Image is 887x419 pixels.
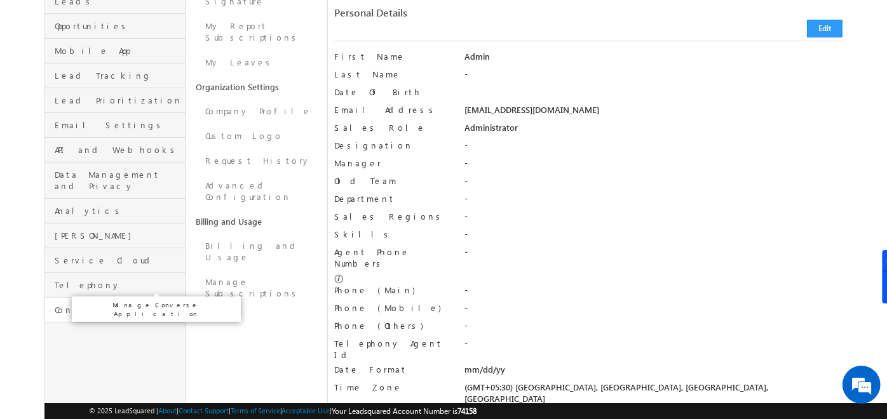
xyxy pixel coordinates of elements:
[231,406,280,415] a: Terms of Service
[77,300,236,318] p: Manage Converse Application
[334,382,452,393] label: Time Zone
[464,284,843,302] div: -
[464,320,843,338] div: -
[464,140,843,157] div: -
[45,248,186,273] a: Service Cloud
[334,7,582,25] div: Personal Details
[464,246,843,264] div: -
[186,173,327,209] a: Advanced Configuration
[334,175,452,187] label: Old Team
[45,113,186,138] a: Email Settings
[334,51,452,62] label: First Name
[186,209,327,234] a: Billing and Usage
[55,255,182,266] span: Service Cloud
[55,304,182,316] span: Converse
[464,69,843,86] div: -
[45,39,186,63] a: Mobile App
[55,20,182,32] span: Opportunities
[464,175,843,193] div: -
[464,211,843,229] div: -
[45,223,186,248] a: [PERSON_NAME]
[464,229,843,246] div: -
[186,270,327,306] a: Manage Subscriptions
[55,230,182,241] span: [PERSON_NAME]
[55,70,182,81] span: Lead Tracking
[334,229,452,240] label: Skills
[186,50,327,75] a: My Leaves
[55,45,182,57] span: Mobile App
[45,63,186,88] a: Lead Tracking
[464,51,843,69] div: Admin
[186,14,327,50] a: My Report Subscriptions
[186,234,327,270] a: Billing and Usage
[89,405,477,417] span: © 2025 LeadSquared | | | | |
[334,104,452,116] label: Email Address
[464,104,843,122] div: [EMAIL_ADDRESS][DOMAIN_NAME]
[45,138,186,163] a: API and Webhooks
[55,144,182,156] span: API and Webhooks
[464,193,843,211] div: -
[45,163,186,199] a: Data Management and Privacy
[45,14,186,39] a: Opportunities
[464,122,843,140] div: Administrator
[186,124,327,149] a: Custom Logo
[334,338,452,361] label: Telephony Agent Id
[45,298,186,323] a: Converse
[55,95,182,106] span: Lead Prioritization
[186,99,327,124] a: Company Profile
[334,86,452,98] label: Date Of Birth
[334,211,452,222] label: Sales Regions
[55,119,182,131] span: Email Settings
[45,273,186,298] a: Telephony
[158,406,177,415] a: About
[464,302,843,320] div: -
[179,406,229,415] a: Contact Support
[55,169,182,192] span: Data Management and Privacy
[807,20,843,37] button: Edit
[334,302,441,314] label: Phone (Mobile)
[55,205,182,216] span: Analytics
[464,364,843,382] div: mm/dd/yy
[186,75,327,99] a: Organization Settings
[334,69,452,80] label: Last Name
[334,122,452,133] label: Sales Role
[334,284,452,296] label: Phone (Main)
[334,157,452,169] label: Manager
[45,88,186,113] a: Lead Prioritization
[464,338,843,356] div: -
[458,406,477,416] span: 74158
[334,320,452,331] label: Phone (Others)
[334,246,452,269] label: Agent Phone Numbers
[55,279,182,291] span: Telephony
[186,149,327,173] a: Request History
[45,199,186,223] a: Analytics
[464,157,843,175] div: -
[334,364,452,375] label: Date Format
[282,406,330,415] a: Acceptable Use
[334,193,452,204] label: Department
[464,382,843,404] div: (GMT+05:30) [GEOGRAPHIC_DATA], [GEOGRAPHIC_DATA], [GEOGRAPHIC_DATA], [GEOGRAPHIC_DATA]
[332,406,477,416] span: Your Leadsquared Account Number is
[334,140,452,151] label: Designation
